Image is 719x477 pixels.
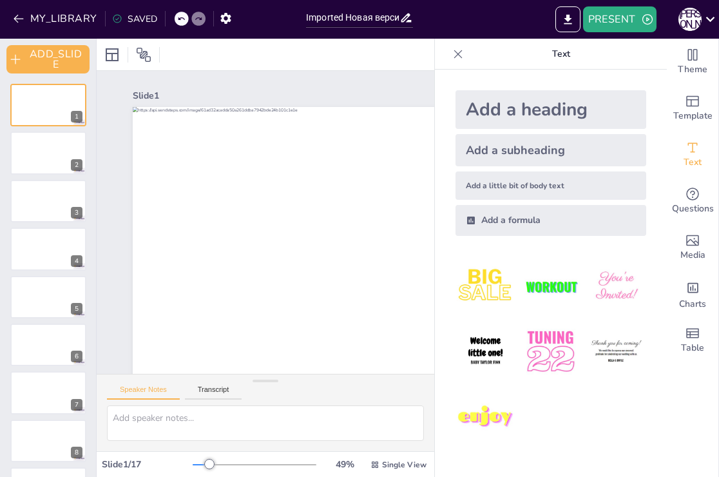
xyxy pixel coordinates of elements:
img: 6.jpeg [586,322,646,382]
div: Add a little bit of body text [455,171,646,200]
img: 1.jpeg [455,257,515,316]
div: Add images, graphics, shapes or video [667,224,718,271]
div: Add a table [667,317,718,364]
div: 3 [71,207,82,219]
div: Get real-time input from your audience [667,178,718,224]
div: 1 [71,111,82,122]
img: 3.jpeg [586,257,646,316]
div: А [PERSON_NAME] [678,8,702,31]
div: 7 [71,399,82,411]
button: MY_LIBRARY [10,8,102,29]
span: Table [681,341,704,355]
div: 4 [10,228,86,270]
button: А [PERSON_NAME] [678,6,702,32]
div: 6 [10,324,86,366]
span: Media [680,248,705,262]
span: Template [673,109,713,123]
div: SAVED [112,13,157,25]
button: ADD_SLIDE [6,45,90,73]
input: INSERT_TITLE [306,8,399,27]
div: Add text boxes [667,131,718,178]
span: Charts [679,297,706,311]
div: 2 [71,159,82,171]
div: Change the overall theme [667,39,718,85]
div: Add ready made slides [667,85,718,131]
span: Text [684,155,702,170]
button: Transcript [185,385,242,400]
div: 8 [71,447,82,458]
div: 8 [10,420,86,462]
button: Speaker Notes [107,385,180,400]
div: 1 [10,84,86,126]
div: Add a formula [455,205,646,236]
div: Layout [102,44,122,65]
div: 2 [10,131,86,174]
img: 5.jpeg [521,322,580,382]
img: 7.jpeg [455,387,515,447]
p: Text [468,39,654,70]
div: 6 [71,351,82,362]
span: Single View [382,460,427,470]
div: 3 [10,180,86,222]
div: 5 [71,303,82,315]
div: 5 [10,276,86,318]
img: 4.jpeg [455,322,515,382]
div: Slide 1 / 17 [102,458,193,471]
div: 7 [10,371,86,414]
button: EXPORT_TO_POWERPOINT [555,6,580,32]
button: PRESENT [583,6,657,32]
div: Add a subheading [455,134,646,166]
span: Questions [672,202,714,216]
div: Add charts and graphs [667,271,718,317]
span: Theme [678,63,707,77]
div: 49 % [329,458,360,471]
div: 4 [71,255,82,267]
span: Position [136,47,151,63]
img: 2.jpeg [521,257,580,316]
div: Add a heading [455,90,646,129]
